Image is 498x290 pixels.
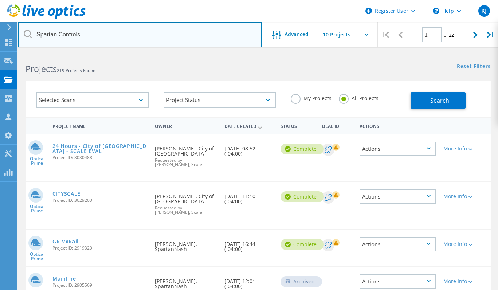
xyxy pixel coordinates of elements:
span: Optical Prime [26,204,49,213]
span: 219 Projects Found [57,67,95,74]
span: Requested by [PERSON_NAME], Scale [155,206,217,215]
div: Actions [356,119,440,132]
div: Complete [281,191,324,202]
div: Actions [360,189,436,204]
div: [PERSON_NAME], SpartanNash [151,230,221,259]
div: Archived [281,276,322,287]
span: Optical Prime [26,157,49,165]
div: Status [277,119,319,132]
label: My Projects [291,94,332,101]
div: Actions [360,237,436,251]
a: Live Optics Dashboard [7,15,86,20]
div: More Info [443,279,473,284]
div: [DATE] 16:44 (-04:00) [221,230,277,259]
div: [DATE] 08:52 (-04:00) [221,134,277,164]
div: [PERSON_NAME], City of [GEOGRAPHIC_DATA] [151,182,221,222]
span: Project ID: 3030488 [52,156,148,160]
div: Owner [151,119,221,132]
div: [PERSON_NAME], City of [GEOGRAPHIC_DATA] [151,134,221,174]
span: of 22 [444,32,454,38]
span: Project ID: 2919320 [52,246,148,250]
div: | [378,22,393,48]
label: All Projects [339,94,379,101]
div: More Info [443,194,473,199]
div: Actions [360,274,436,289]
b: Projects [26,63,57,75]
span: KJ [481,8,487,14]
span: Advanced [285,32,309,37]
span: Requested by [PERSON_NAME], Scale [155,158,217,167]
a: Reset Filters [457,64,491,70]
div: More Info [443,242,473,247]
div: Actions [360,142,436,156]
span: Project ID: 2905569 [52,283,148,287]
span: Optical Prime [26,252,49,261]
div: Complete [281,239,324,250]
div: More Info [443,146,473,151]
span: Project ID: 3029200 [52,198,148,203]
button: Search [411,92,466,109]
div: Complete [281,144,324,154]
div: | [483,22,498,48]
div: [DATE] 11:10 (-04:00) [221,182,277,211]
div: Selected Scans [36,92,149,108]
div: Deal Id [318,119,356,132]
svg: \n [433,8,439,14]
div: Project Name [49,119,151,132]
a: GR-VxRail [52,239,79,244]
input: Search projects by name, owner, ID, company, etc [18,22,262,47]
div: Project Status [164,92,276,108]
a: Mainline [52,276,76,281]
a: 24 Hours - City of [GEOGRAPHIC_DATA] - SCALE EVAL [52,144,148,154]
div: Date Created [221,119,277,133]
span: Search [430,97,449,105]
a: CITYSCALE [52,191,81,196]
